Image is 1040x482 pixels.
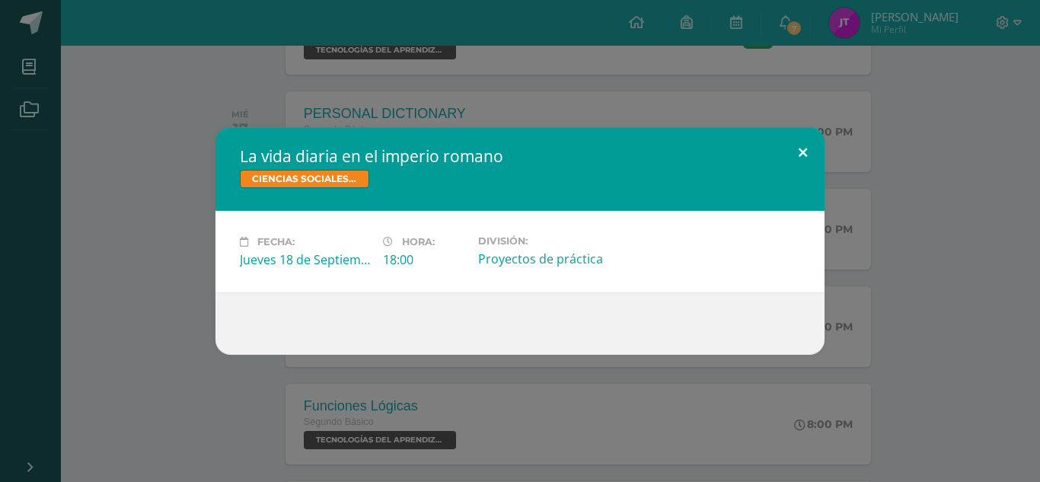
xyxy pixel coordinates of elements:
[257,236,295,247] span: Fecha:
[240,251,371,268] div: Jueves 18 de Septiembre
[478,235,609,247] label: División:
[478,251,609,267] div: Proyectos de práctica
[402,236,435,247] span: Hora:
[240,170,369,188] span: CIENCIAS SOCIALES, FORMACIÓN CIUDADANA E INTERCULTURALIDAD
[383,251,466,268] div: 18:00
[240,145,800,167] h2: La vida diaria en el imperio romano
[781,127,825,179] button: Close (Esc)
